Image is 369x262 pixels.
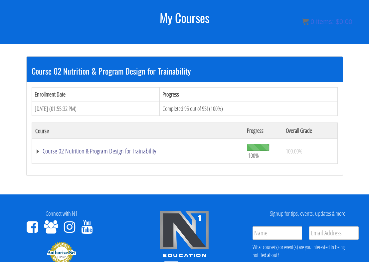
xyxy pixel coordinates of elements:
td: 100.00% [282,139,337,164]
span: 0 [310,18,314,25]
th: Progress [244,123,282,139]
h4: Signup for tips, events, updates & more [251,210,364,217]
a: Course 02 Nutrition & Program Design for Trainability [35,148,241,154]
bdi: 0.00 [336,18,352,25]
h3: Course 02 Nutrition & Program Design for Trainability [32,67,338,75]
td: Completed 95 out of 95! (100%) [159,102,337,116]
img: icon11.png [302,18,309,25]
img: n1-edu-logo [159,210,209,260]
th: Course [32,123,244,139]
th: Progress [159,87,337,102]
th: Overall Grade [282,123,337,139]
td: [DATE] (01:55:32 PM) [32,102,159,116]
input: Email Address [309,226,359,240]
a: 0 items: $0.00 [302,18,352,25]
input: Name [253,226,302,240]
h4: Connect with N1 [5,210,118,217]
th: Enrollment Date [32,87,159,102]
span: items: [316,18,334,25]
span: 100% [248,152,259,159]
span: $ [336,18,339,25]
div: What course(s) or event(s) are you interested in being notified about? [253,243,359,259]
